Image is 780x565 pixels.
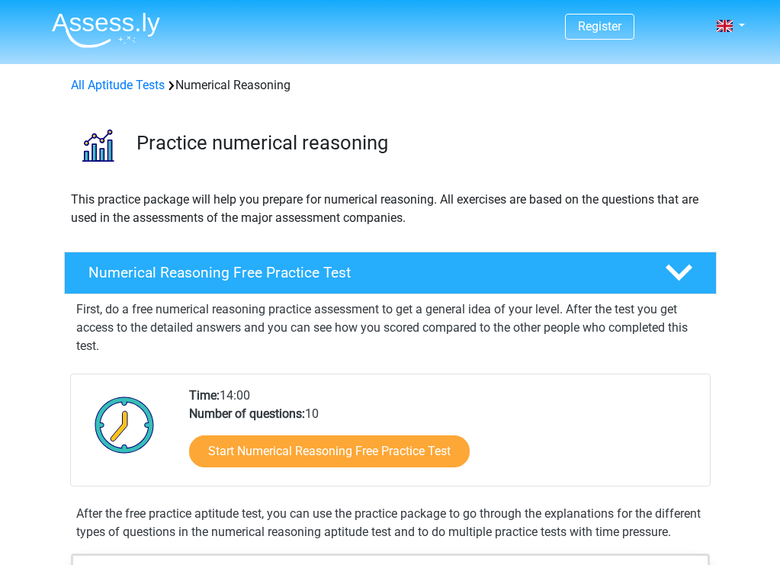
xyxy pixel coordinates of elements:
h4: Numerical Reasoning Free Practice Test [88,264,640,281]
a: All Aptitude Tests [71,78,165,92]
p: This practice package will help you prepare for numerical reasoning. All exercises are based on t... [71,191,710,227]
div: After the free practice aptitude test, you can use the practice package to go through the explana... [70,505,711,541]
a: Start Numerical Reasoning Free Practice Test [189,435,470,467]
a: Register [578,19,621,34]
b: Time: [189,388,220,403]
b: Number of questions: [189,406,305,421]
p: First, do a free numerical reasoning practice assessment to get a general idea of your level. Aft... [76,300,705,355]
img: Clock [86,387,163,463]
img: Assessly [52,12,160,48]
a: Numerical Reasoning Free Practice Test [58,252,723,294]
div: 14:00 10 [178,387,709,486]
h3: Practice numerical reasoning [136,131,705,155]
img: numerical reasoning [65,113,130,178]
div: Numerical Reasoning [65,76,716,95]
